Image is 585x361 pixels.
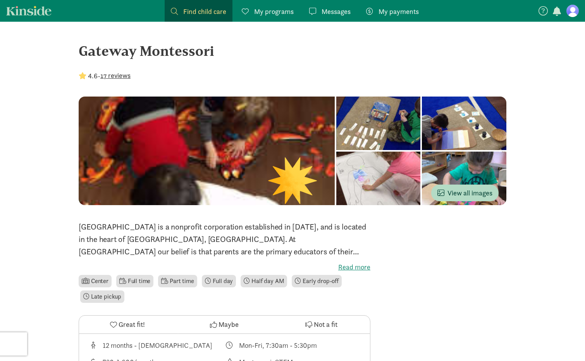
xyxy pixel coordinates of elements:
[254,6,294,17] span: My programs
[79,316,176,333] button: Great fit!
[183,6,226,17] span: Find child care
[103,340,212,351] div: 12 months - [DEMOGRAPHIC_DATA]
[88,71,98,80] strong: 4.6
[79,221,370,258] p: [GEOGRAPHIC_DATA] is a nonprofit corporation established in [DATE], and is located in the heart o...
[437,188,492,198] span: View all images
[273,316,370,333] button: Not a fit
[80,290,124,303] li: Late pickup
[79,275,112,287] li: Center
[239,340,317,351] div: Mon-Fri, 7:30am - 5:30pm
[79,71,131,81] div: -
[202,275,236,287] li: Full day
[314,319,337,330] span: Not a fit
[322,6,351,17] span: Messages
[225,340,361,351] div: Class schedule
[88,340,225,351] div: Age range for children that this provider cares for
[100,70,131,81] button: 17 reviews
[79,40,506,61] div: Gateway Montessori
[79,263,370,272] label: Read more
[241,275,287,287] li: Half day AM
[176,316,273,333] button: Maybe
[219,319,239,330] span: Maybe
[158,275,197,287] li: Part time
[6,6,52,16] a: Kinside
[431,185,499,201] button: View all images
[116,275,153,287] li: Full time
[119,319,145,330] span: Great fit!
[292,275,342,287] li: Early drop-off
[379,6,419,17] span: My payments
